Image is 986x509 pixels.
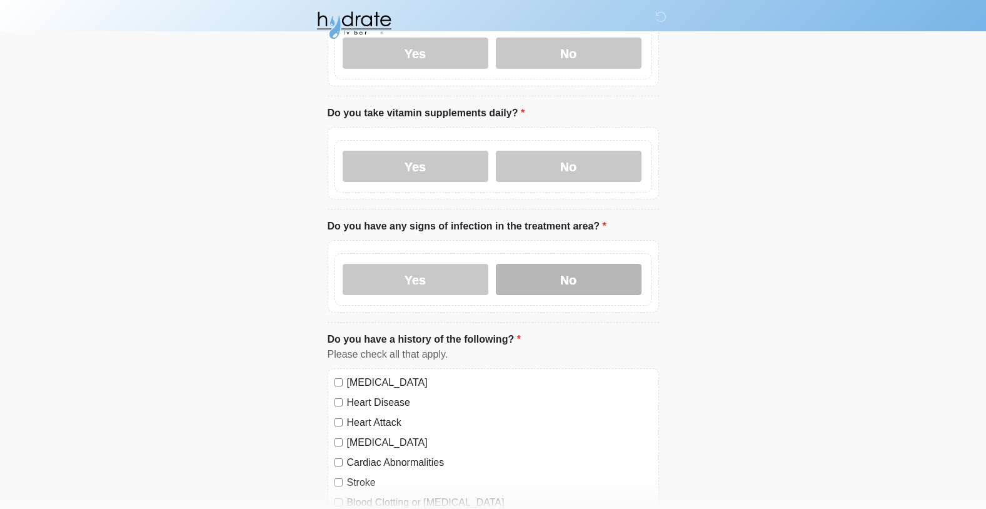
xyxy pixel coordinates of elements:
label: No [496,264,641,295]
label: Do you have a history of the following? [328,332,521,347]
img: Hydrate IV Bar - Fort Collins Logo [315,9,393,41]
label: Cardiac Abnormalities [347,455,652,470]
label: Yes [343,38,488,69]
input: Cardiac Abnormalities [335,458,343,466]
label: [MEDICAL_DATA] [347,375,652,390]
input: [MEDICAL_DATA] [335,438,343,446]
label: Do you have any signs of infection in the treatment area? [328,219,606,234]
input: Heart Attack [335,418,343,426]
label: Heart Attack [347,415,652,430]
label: Yes [343,264,488,295]
input: Stroke [335,478,343,486]
label: No [496,151,641,182]
input: [MEDICAL_DATA] [335,378,343,386]
label: Stroke [347,475,652,490]
label: Heart Disease [347,395,652,410]
div: Please check all that apply. [328,347,659,362]
input: Blood Clotting or [MEDICAL_DATA] [335,498,343,506]
input: Heart Disease [335,398,343,406]
label: Do you take vitamin supplements daily? [328,106,525,121]
label: [MEDICAL_DATA] [347,435,652,450]
label: Yes [343,151,488,182]
label: No [496,38,641,69]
